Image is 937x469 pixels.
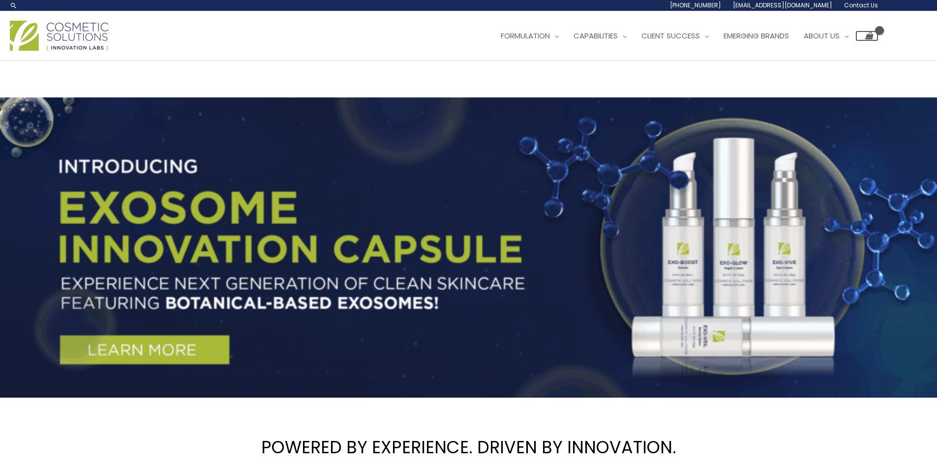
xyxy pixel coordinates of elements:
span: [EMAIL_ADDRESS][DOMAIN_NAME] [733,1,832,9]
span: Formulation [501,31,550,41]
img: Cosmetic Solutions Logo [10,21,108,51]
span: About Us [804,31,840,41]
a: Search icon link [10,1,18,9]
a: Emerging Brands [716,21,796,51]
span: Capabilities [574,31,618,41]
a: Capabilities [566,21,634,51]
nav: Site Navigation [486,21,878,51]
a: Client Success [634,21,716,51]
a: Formulation [493,21,566,51]
span: Contact Us [844,1,878,9]
span: Emerging Brands [724,31,789,41]
a: About Us [796,21,856,51]
a: View Shopping Cart, empty [856,31,878,41]
span: [PHONE_NUMBER] [670,1,721,9]
span: Client Success [641,31,700,41]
